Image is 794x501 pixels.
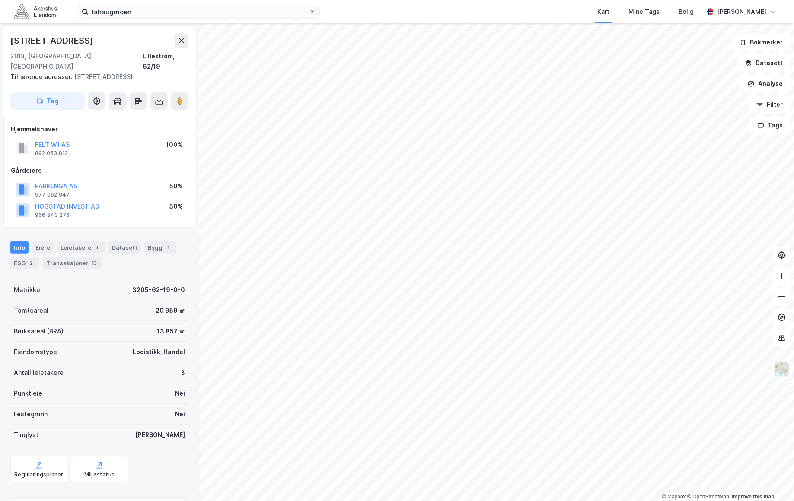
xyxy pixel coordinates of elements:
[11,165,188,176] div: Gårdeiere
[35,212,70,219] div: 966 843 276
[14,471,63,478] div: Reguleringsplaner
[166,140,183,150] div: 100%
[135,430,185,440] div: [PERSON_NAME]
[11,124,188,134] div: Hjemmelshaver
[732,494,775,500] a: Improve this map
[156,305,185,316] div: 20 959 ㎡
[27,259,36,267] div: 2
[35,150,68,157] div: 892 053 812
[10,34,95,48] div: [STREET_ADDRESS]
[740,75,791,92] button: Analyse
[749,96,791,113] button: Filter
[14,430,38,440] div: Tinglyst
[32,241,54,254] div: Eiere
[14,305,48,316] div: Tomteareal
[10,73,74,80] span: Tilhørende adresser:
[43,257,102,269] div: Transaksjoner
[57,241,105,254] div: Leietakere
[14,347,57,357] div: Eiendomstype
[10,72,182,82] div: [STREET_ADDRESS]
[774,361,790,377] img: Z
[89,5,309,18] input: Søk på adresse, matrikkel, gårdeiere, leietakere eller personer
[143,51,188,72] div: Lillestrøm, 62/19
[169,201,183,212] div: 50%
[687,494,729,500] a: OpenStreetMap
[175,409,185,419] div: Nei
[108,241,141,254] div: Datasett
[132,285,185,295] div: 3205-62-19-0-0
[751,460,794,501] iframe: Chat Widget
[10,257,39,269] div: ESG
[738,54,791,72] button: Datasett
[93,243,102,252] div: 3
[597,6,609,17] div: Kart
[175,388,185,399] div: Nei
[662,494,686,500] a: Mapbox
[181,368,185,378] div: 3
[10,241,29,254] div: Info
[14,388,42,399] div: Punktleie
[14,368,64,378] div: Antall leietakere
[164,243,173,252] div: 1
[751,460,794,501] div: Kontrollprogram for chat
[169,181,183,191] div: 50%
[14,326,64,336] div: Bruksareal (BRA)
[717,6,766,17] div: [PERSON_NAME]
[144,241,176,254] div: Bygg
[14,4,57,19] img: akershus-eiendom-logo.9091f326c980b4bce74ccdd9f866810c.svg
[14,285,42,295] div: Matrikkel
[10,51,143,72] div: 2013, [GEOGRAPHIC_DATA], [GEOGRAPHIC_DATA]
[14,409,48,419] div: Festegrunn
[10,92,85,110] button: Tag
[84,471,115,478] div: Miljøstatus
[35,191,70,198] div: 977 052 947
[133,347,185,357] div: Logistikk, Handel
[732,34,791,51] button: Bokmerker
[157,326,185,336] div: 13 857 ㎡
[679,6,694,17] div: Bolig
[90,259,99,267] div: 13
[750,117,791,134] button: Tags
[628,6,660,17] div: Mine Tags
